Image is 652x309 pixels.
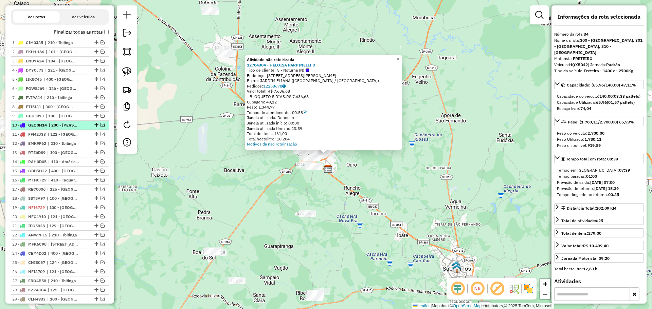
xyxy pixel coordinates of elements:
span: ENU7A24 [26,58,44,63]
div: Previsão de retorno: [557,186,641,192]
span: 11 - [12,132,46,137]
em: Alterar sequência das rotas [94,114,98,118]
span: Tempo total em rota: 08:39 [566,156,618,161]
span: 124 - São Carlos, 125 - São Carlos, 126 - São Carlos [48,241,79,247]
a: OpenStreetMap [453,304,482,308]
img: Exibir/Ocultar setores [523,283,534,294]
em: Alterar sequência das rotas [94,169,98,173]
em: Alterar sequência das rotas [94,132,98,136]
span: REC0006 [28,187,46,192]
span: 29 - [12,296,46,302]
div: Bairro: JARDIM ELIANA ([GEOGRAPHIC_DATA] / [GEOGRAPHIC_DATA]) [247,78,400,83]
div: Atividade não roteirizada - SR CHURRASQUEIRO LTD [153,168,170,175]
a: Jornada Motorista: 09:20 [554,253,644,263]
em: Visualizar rota [101,95,105,99]
div: Tempo de atendimento: 00:58 [247,110,400,115]
span: MTH0F29 [28,177,47,182]
div: Atividade não roteirizada - AGRO CAMPO AUTO POST [200,3,217,10]
em: Alterar sequência das rotas [94,251,98,255]
strong: 34 [584,32,588,37]
div: Atividade não roteirizada - SEBASTIAO LEONARDO R [229,277,246,284]
span: Ocultar NR [469,281,486,297]
a: Close popup [394,55,402,63]
div: - BLOQUETO 5 DIAS: [247,94,400,99]
span: 17 - [12,187,46,192]
div: Atividade não roteirizada - OPINI SUPERMERCADOS [307,292,324,299]
div: Atividade não roteirizada - CAMPUS VILLE EXPRESS LTDA [299,156,316,163]
span: Peso: (1.780,11/2.700,00) 65,93% [568,119,634,124]
div: Capacidade do veículo: [557,93,641,99]
span: 6 - [12,86,44,91]
div: Atividade não roteirizada - HELOISA PARPINELLI D [318,151,334,158]
span: 24 - [12,251,46,256]
span: FFM2J33 [28,132,46,137]
span: 202,09 KM [596,206,616,211]
img: São Carlos [452,264,461,273]
span: 125 - São Carlos, 126 - São Carlos [48,287,79,293]
em: Alterar sequência das rotas [94,297,98,301]
span: CBY4D02 [28,251,46,256]
strong: Atividade não roteirizada [247,57,294,62]
em: Visualizar rota [101,159,105,163]
em: Visualizar rota [101,68,105,72]
div: Endereço: [STREET_ADDRESS][PERSON_NAME] [247,73,400,78]
div: Total de itens: [561,230,601,236]
strong: 25 [598,218,603,223]
div: Capacidade Utilizada: [557,99,641,105]
span: 19 - [12,205,45,210]
div: Tempo total em rota: 08:39 [554,165,644,200]
span: NFI3709 [28,269,45,274]
em: Visualizar rota [101,59,105,63]
div: Atividade não roteirizada - MARCELO MONTANHA [313,288,330,295]
em: Visualizar rota [101,251,105,255]
span: 15 - [12,168,47,173]
em: Visualizar rota [101,169,105,173]
span: 10 - [12,122,47,128]
span: 8 - [12,104,41,109]
span: 400 - Matão Norte, 401 - Matão Sul [48,250,79,256]
a: Zoom in [540,279,550,289]
div: Atividade não roteirizada - SILVIO BASSO [296,162,313,169]
strong: 2.700,00 [587,131,604,136]
span: 3 - [12,58,44,63]
a: Reroteirizar Sessão [120,118,134,133]
span: 121 - São Carlos [48,214,79,220]
h4: Informações da rota selecionada [554,14,644,20]
span: 20 - [12,214,46,219]
span: 210 - Ibitinga [45,40,76,46]
div: Previsão de saída: [557,179,641,186]
strong: 919,89 [587,143,601,148]
em: Alterar sequência das rotas [94,205,98,209]
em: Alterar sequência das rotas [94,214,98,218]
span: 9 - [12,113,44,118]
span: 100 - Araraquara, 105 - Araquara Norte [47,296,78,302]
div: Atividade não roteirizada - AUTO POSTO VIA EXPRE [309,151,326,157]
div: Atividade não roteirizada - PAULO ROBERTO GUEDES [305,163,322,170]
strong: Freteiro - 140Cx - 2700Kg [584,68,633,73]
span: 22 - [12,232,47,237]
em: Visualizar rota [101,196,105,200]
div: Peso: (1.780,11/2.700,00) 65,93% [554,128,644,151]
a: 12268678 [263,83,286,89]
span: ERO4B58 [28,278,46,283]
span: CLH4933 [28,296,46,302]
div: Map data © contributors,© 2025 TomTom, Microsoft [412,303,554,309]
span: 121 - São Carlos, 122 - São Carlos [45,67,76,73]
a: Criar rota [120,82,134,97]
span: 400 - Matão Norte, 401 - Matão Sul [43,76,75,82]
em: Alterar sequência das rotas [94,50,98,54]
div: Peso: 1.344,77 [247,104,400,110]
span: FGW8J69 [26,86,44,91]
div: Valor total: [561,243,609,249]
em: Visualizar rota [101,288,105,292]
a: Total de atividades:25 [554,216,644,225]
em: Alterar sequência das rotas [94,68,98,72]
button: Ver rotas [13,11,60,23]
img: Criar rota [122,85,132,94]
em: Visualizar rota [101,141,105,145]
div: Tipo do veículo: [554,68,644,74]
a: Leaflet [413,304,430,308]
span: 200 - Gavião Peixoto, 201 - Tabatinga [49,122,80,128]
div: Atividade não roteirizada - CONVENIENCIA 3 IRMAO [303,155,320,161]
strong: 65,96 [596,100,607,105]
